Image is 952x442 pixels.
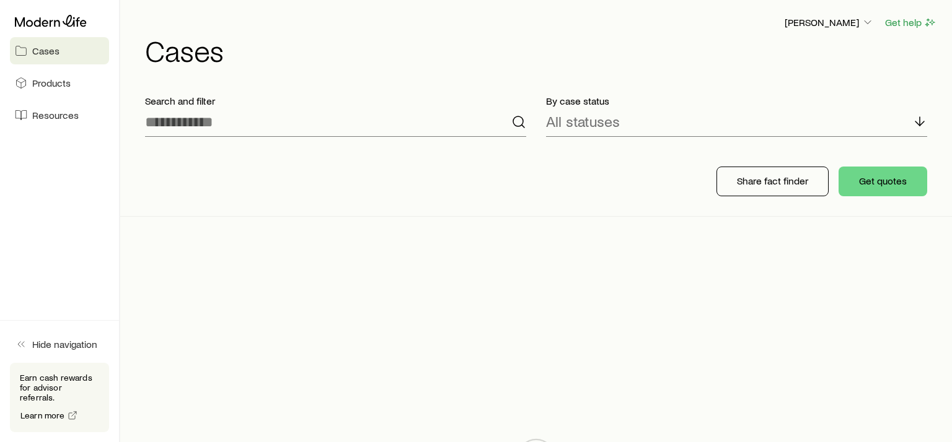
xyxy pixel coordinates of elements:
a: Products [10,69,109,97]
p: By case status [546,95,927,107]
p: [PERSON_NAME] [785,16,874,28]
p: Share fact finder [737,175,808,187]
button: Hide navigation [10,331,109,358]
span: Products [32,77,71,89]
button: Get quotes [839,167,927,196]
span: Cases [32,45,59,57]
span: Learn more [20,411,65,420]
span: Resources [32,109,79,121]
div: Earn cash rewards for advisor referrals.Learn more [10,363,109,432]
button: [PERSON_NAME] [784,15,875,30]
p: Earn cash rewards for advisor referrals. [20,373,99,402]
a: Cases [10,37,109,64]
p: Search and filter [145,95,526,107]
button: Share fact finder [716,167,829,196]
a: Resources [10,102,109,129]
h1: Cases [145,35,937,65]
button: Get help [884,15,937,30]
span: Hide navigation [32,338,97,350]
p: All statuses [546,113,620,130]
